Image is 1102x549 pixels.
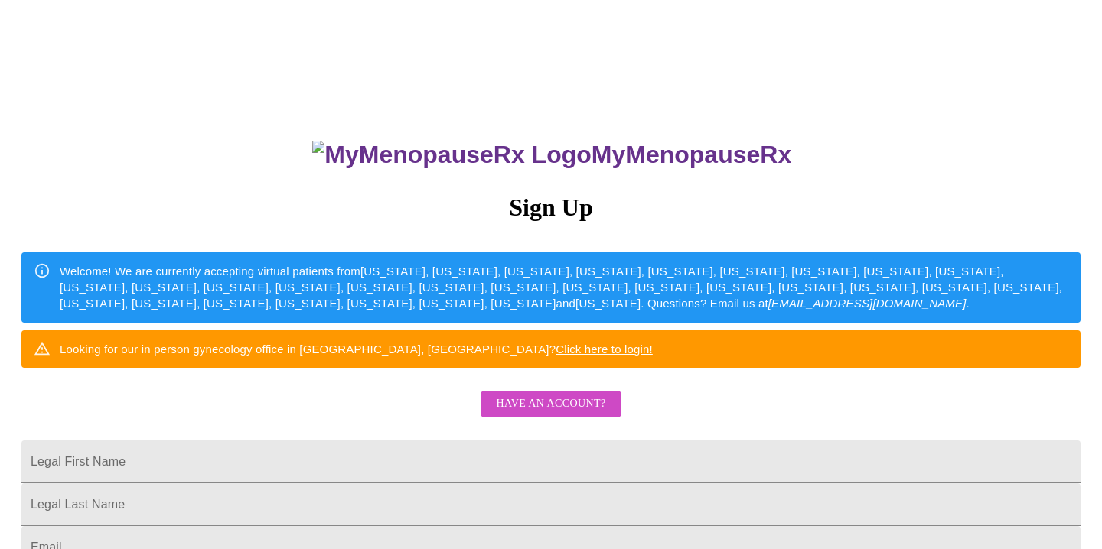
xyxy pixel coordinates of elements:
[481,391,621,417] button: Have an account?
[24,141,1081,169] h3: MyMenopauseRx
[477,408,624,421] a: Have an account?
[768,297,967,310] em: [EMAIL_ADDRESS][DOMAIN_NAME]
[60,335,653,363] div: Looking for our in person gynecology office in [GEOGRAPHIC_DATA], [GEOGRAPHIC_DATA]?
[60,257,1068,318] div: Welcome! We are currently accepting virtual patients from [US_STATE], [US_STATE], [US_STATE], [US...
[21,193,1081,222] h3: Sign Up
[556,343,653,356] a: Click here to login!
[312,141,591,169] img: MyMenopauseRx Logo
[496,395,605,414] span: Have an account?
